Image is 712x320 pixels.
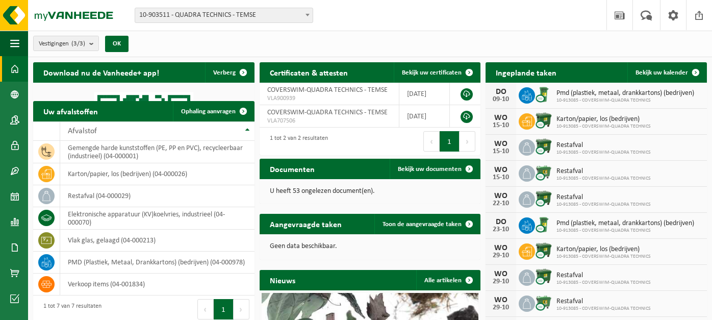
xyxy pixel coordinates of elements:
[556,193,651,202] span: Restafval
[60,252,255,274] td: PMD (Plastiek, Metaal, Drankkartons) (bedrijven) (04-000978)
[460,131,475,152] button: Next
[491,166,511,174] div: WO
[440,131,460,152] button: 1
[491,114,511,122] div: WO
[197,299,214,319] button: Previous
[535,86,552,103] img: WB-0240-CU
[60,207,255,230] td: elektronische apparatuur (KV)koelvries, industrieel (04-000070)
[491,296,511,304] div: WO
[399,83,450,105] td: [DATE]
[267,117,391,125] span: VLA707506
[394,62,479,83] a: Bekijk uw certificaten
[491,122,511,129] div: 15-10
[556,150,651,156] span: 10-913085 - COVERSWIM-QUADRA TECHNICS
[556,298,651,306] span: Restafval
[556,97,694,104] span: 10-913085 - COVERSWIM-QUADRA TECHNICS
[416,270,479,290] a: Alle artikelen
[213,69,236,76] span: Verberg
[267,86,388,94] span: COVERSWIM-QUADRA TECHNICS - TEMSE
[556,115,651,124] span: Karton/papier, los (bedrijven)
[556,306,651,312] span: 10-913085 - COVERSWIM-QUADRA TECHNICS
[556,254,651,260] span: 10-913085 - COVERSWIM-QUADRA TECHNICS
[535,190,552,207] img: WB-1100-CU
[491,278,511,285] div: 29-10
[491,148,511,155] div: 15-10
[402,69,462,76] span: Bekijk uw certificaten
[556,167,651,176] span: Restafval
[267,109,388,116] span: COVERSWIM-QUADRA TECHNICS - TEMSE
[486,62,567,82] h2: Ingeplande taken
[390,159,479,179] a: Bekijk uw documenten
[556,228,694,234] span: 10-913085 - COVERSWIM-QUADRA TECHNICS
[556,280,651,286] span: 10-913085 - COVERSWIM-QUADRA TECHNICS
[535,268,552,285] img: WB-1100-CU
[556,176,651,182] span: 10-913085 - COVERSWIM-QUADRA TECHNICS
[33,101,108,121] h2: Uw afvalstoffen
[68,127,97,135] span: Afvalstof
[556,124,651,130] span: 10-913085 - COVERSWIM-QUADRA TECHNICS
[135,8,313,22] span: 10-903511 - QUADRA TECHNICS - TEMSE
[265,130,328,153] div: 1 tot 2 van 2 resultaten
[535,164,552,181] img: WB-0660-CU
[491,270,511,278] div: WO
[556,245,651,254] span: Karton/papier, los (bedrijven)
[267,94,391,103] span: VLA900939
[398,166,462,173] span: Bekijk uw documenten
[491,218,511,226] div: DO
[383,221,462,228] span: Toon de aangevraagde taken
[374,214,479,234] a: Toon de aangevraagde taken
[173,101,253,121] a: Ophaling aanvragen
[60,274,255,296] td: verkoop items (04-001834)
[535,112,552,129] img: WB-1100-CU
[105,36,129,52] button: OK
[556,219,694,228] span: Pmd (plastiek, metaal, drankkartons) (bedrijven)
[260,270,306,290] h2: Nieuws
[535,138,552,155] img: WB-1100-CU
[491,140,511,148] div: WO
[33,62,169,82] h2: Download nu de Vanheede+ app!
[270,243,471,250] p: Geen data beschikbaar.
[627,62,706,83] a: Bekijk uw kalender
[135,8,313,23] span: 10-903511 - QUADRA TECHNICS - TEMSE
[491,192,511,200] div: WO
[60,163,255,185] td: karton/papier, los (bedrijven) (04-000026)
[491,200,511,207] div: 22-10
[60,230,255,252] td: vlak glas, gelaagd (04-000213)
[491,252,511,259] div: 29-10
[491,174,511,181] div: 15-10
[491,304,511,311] div: 29-10
[635,69,688,76] span: Bekijk uw kalender
[423,131,440,152] button: Previous
[205,62,253,83] button: Verberg
[234,299,249,319] button: Next
[491,244,511,252] div: WO
[556,141,651,150] span: Restafval
[214,299,234,319] button: 1
[60,185,255,207] td: restafval (04-000029)
[535,216,552,233] img: WB-0240-CU
[260,159,325,179] h2: Documenten
[535,294,552,311] img: WB-0660-CU
[399,105,450,128] td: [DATE]
[71,40,85,47] count: (3/3)
[556,202,651,208] span: 10-913085 - COVERSWIM-QUADRA TECHNICS
[491,88,511,96] div: DO
[181,108,236,115] span: Ophaling aanvragen
[260,214,352,234] h2: Aangevraagde taken
[556,272,651,280] span: Restafval
[60,141,255,163] td: gemengde harde kunststoffen (PE, PP en PVC), recycleerbaar (industrieel) (04-000001)
[491,226,511,233] div: 23-10
[260,62,358,82] h2: Certificaten & attesten
[535,242,552,259] img: WB-1100-CU
[33,36,99,51] button: Vestigingen(3/3)
[491,96,511,103] div: 09-10
[556,89,694,97] span: Pmd (plastiek, metaal, drankkartons) (bedrijven)
[39,36,85,52] span: Vestigingen
[270,188,471,195] p: U heeft 53 ongelezen document(en).
[33,83,255,249] img: Download de VHEPlus App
